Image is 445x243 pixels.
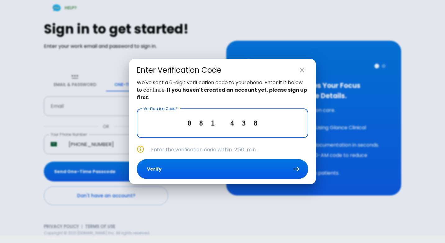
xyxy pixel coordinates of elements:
[137,79,308,101] p: We've sent a 6-digit verification code to your phone . Enter it it below to continue.
[296,64,308,76] button: close
[137,86,307,101] strong: If you haven't created an account yet, please sign up first.
[151,146,308,154] p: Enter the verification code within min.
[234,146,244,153] span: 2:50
[137,159,308,179] button: Verify
[137,65,222,75] div: Enter Verification Code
